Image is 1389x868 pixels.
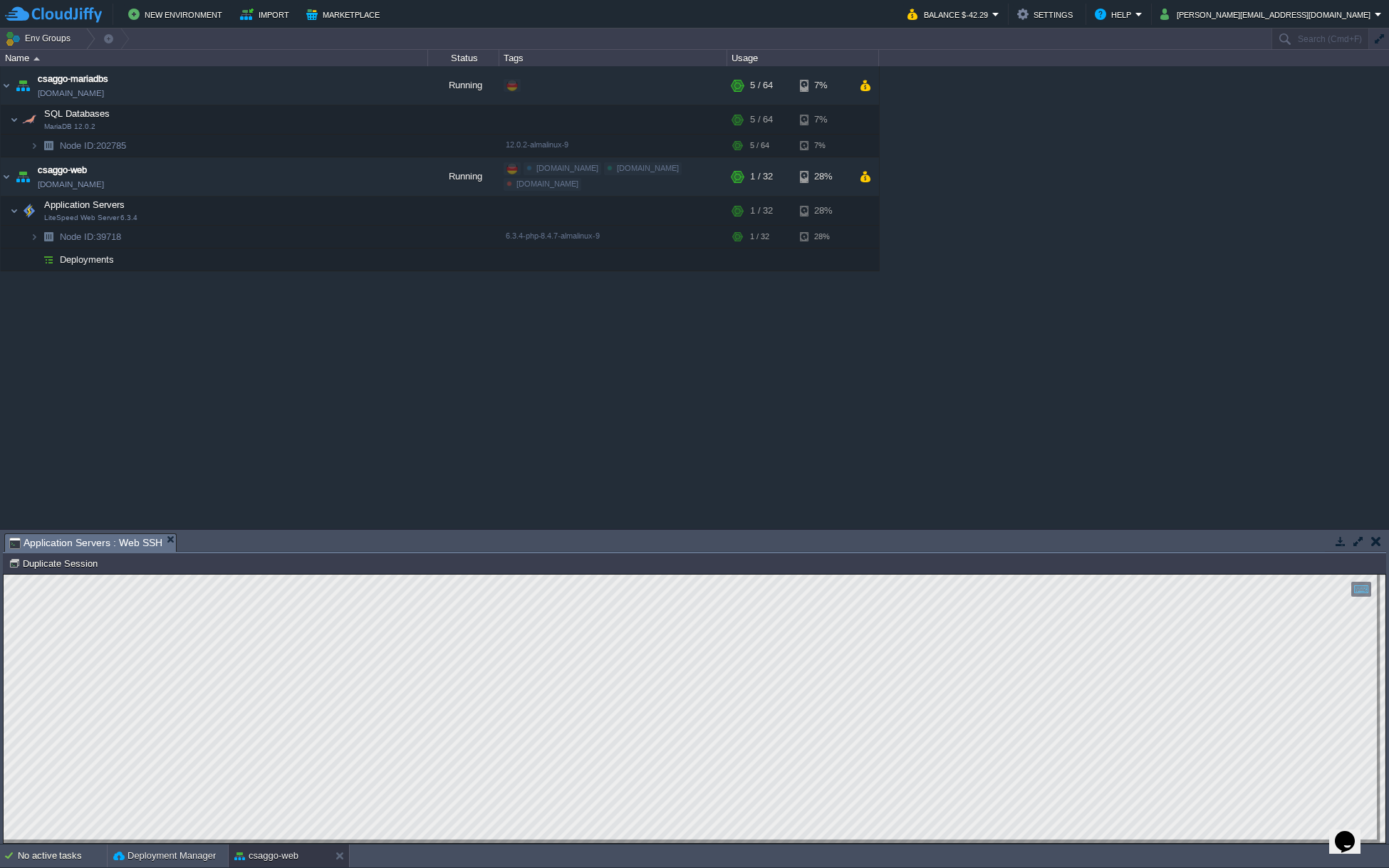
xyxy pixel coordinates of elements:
[30,226,38,248] img: AMDAwAAAACH5BAEAAAAALAAAAAABAAEAAAICRAEAOw==
[58,140,128,152] span: 202785
[9,557,102,570] button: Duplicate Session
[1,157,12,196] img: AMDAwAAAACH5BAEAAAAALAAAAAABAAEAAAICRAEAOw==
[5,28,76,48] button: Env Groups
[43,108,112,119] a: SQL DatabasesMariaDB 12.0.2
[516,179,578,188] span: [DOMAIN_NAME]
[5,6,102,23] img: CloudJiffy
[128,6,227,23] button: New Environment
[43,108,112,120] span: SQL Databases
[44,122,95,131] span: MariaDB 12.0.2
[240,6,293,23] button: Import
[728,50,878,66] div: Usage
[800,105,846,134] div: 7%
[10,197,19,225] img: AMDAwAAAACH5BAEAAAAALAAAAAABAAEAAAICRAEAOw==
[60,231,96,242] span: Node ID:
[800,135,846,157] div: 7%
[750,226,769,248] div: 1 / 32
[1160,6,1375,23] button: [PERSON_NAME][EMAIL_ADDRESS][DOMAIN_NAME]
[43,199,127,211] span: Application Servers
[234,849,298,863] button: csaggo-web
[38,226,58,248] img: AMDAwAAAACH5BAEAAAAALAAAAAABAAEAAAICRAEAOw==
[58,231,123,243] span: 39718
[907,6,992,23] button: Balance $-42.29
[1095,6,1135,23] button: Help
[38,72,108,86] a: csaggo-mariadbs
[1017,6,1077,23] button: Settings
[536,164,598,172] span: [DOMAIN_NAME]
[800,226,846,248] div: 28%
[13,66,33,105] img: AMDAwAAAACH5BAEAAAAALAAAAAABAAEAAAICRAEAOw==
[429,50,499,66] div: Status
[1,66,12,105] img: AMDAwAAAACH5BAEAAAAALAAAAAABAAEAAAICRAEAOw==
[750,66,773,105] div: 5 / 64
[19,105,39,134] img: AMDAwAAAACH5BAEAAAAALAAAAAABAAEAAAICRAEAOw==
[428,157,499,196] div: Running
[750,157,773,196] div: 1 / 32
[30,249,38,271] img: AMDAwAAAACH5BAEAAAAALAAAAAABAAEAAAICRAEAOw==
[38,86,104,100] span: [DOMAIN_NAME]
[38,163,87,177] a: csaggo-web
[9,534,162,552] span: Application Servers : Web SSH
[10,105,19,134] img: AMDAwAAAACH5BAEAAAAALAAAAAABAAEAAAICRAEAOw==
[750,105,773,134] div: 5 / 64
[1329,811,1375,854] iframe: chat widget
[750,197,773,225] div: 1 / 32
[800,66,846,105] div: 7%
[58,140,128,152] a: Node ID:202785
[38,249,58,271] img: AMDAwAAAACH5BAEAAAAALAAAAAABAAEAAAICRAEAOw==
[18,845,107,867] div: No active tasks
[800,197,846,225] div: 28%
[428,66,499,105] div: Running
[44,214,137,222] span: LiteSpeed Web Server 6.3.4
[38,177,104,192] a: [DOMAIN_NAME]
[58,253,116,266] a: Deployments
[506,231,600,240] span: 6.3.4-php-8.4.7-almalinux-9
[1,50,427,66] div: Name
[30,135,38,157] img: AMDAwAAAACH5BAEAAAAALAAAAAABAAEAAAICRAEAOw==
[43,199,127,210] a: Application ServersLiteSpeed Web Server 6.3.4
[38,135,58,157] img: AMDAwAAAACH5BAEAAAAALAAAAAABAAEAAAICRAEAOw==
[113,849,216,863] button: Deployment Manager
[13,157,33,196] img: AMDAwAAAACH5BAEAAAAALAAAAAABAAEAAAICRAEAOw==
[617,164,679,172] span: [DOMAIN_NAME]
[58,231,123,243] a: Node ID:39718
[306,6,384,23] button: Marketplace
[60,140,96,151] span: Node ID:
[750,135,769,157] div: 5 / 64
[500,50,727,66] div: Tags
[506,140,568,149] span: 12.0.2-almalinux-9
[800,157,846,196] div: 28%
[19,197,39,225] img: AMDAwAAAACH5BAEAAAAALAAAAAABAAEAAAICRAEAOw==
[33,57,40,61] img: AMDAwAAAACH5BAEAAAAALAAAAAABAAEAAAICRAEAOw==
